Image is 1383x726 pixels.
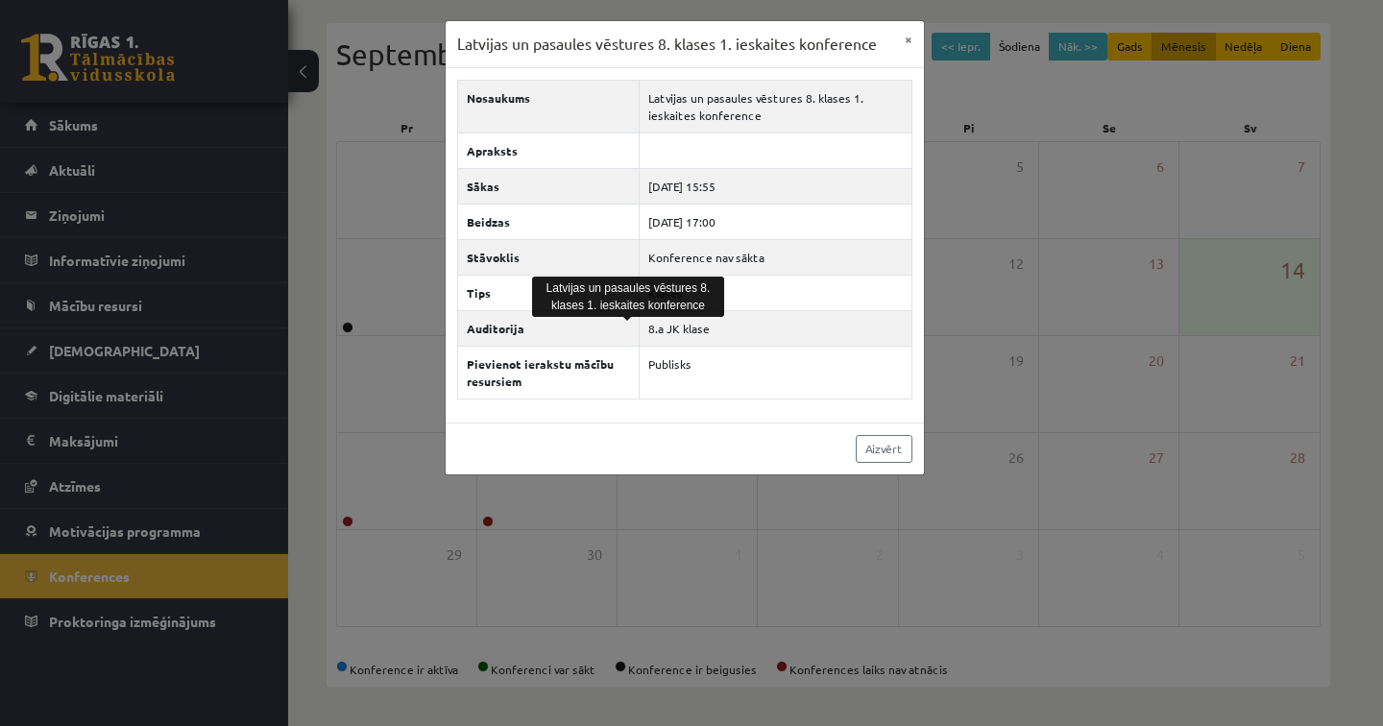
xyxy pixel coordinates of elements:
[457,80,639,133] th: Nosaukums
[639,80,911,133] td: Latvijas un pasaules vēstures 8. klases 1. ieskaites konference
[457,204,639,239] th: Beidzas
[639,275,911,310] td: Klases
[457,310,639,346] th: Auditorija
[893,21,924,58] button: ×
[457,239,639,275] th: Stāvoklis
[457,133,639,168] th: Apraksts
[639,346,911,399] td: Publisks
[457,346,639,399] th: Pievienot ierakstu mācību resursiem
[457,168,639,204] th: Sākas
[639,310,911,346] td: 8.a JK klase
[639,204,911,239] td: [DATE] 17:00
[457,275,639,310] th: Tips
[856,435,912,463] a: Aizvērt
[639,168,911,204] td: [DATE] 15:55
[639,239,911,275] td: Konference nav sākta
[457,33,877,56] h3: Latvijas un pasaules vēstures 8. klases 1. ieskaites konference
[532,277,724,317] div: Latvijas un pasaules vēstures 8. klases 1. ieskaites konference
